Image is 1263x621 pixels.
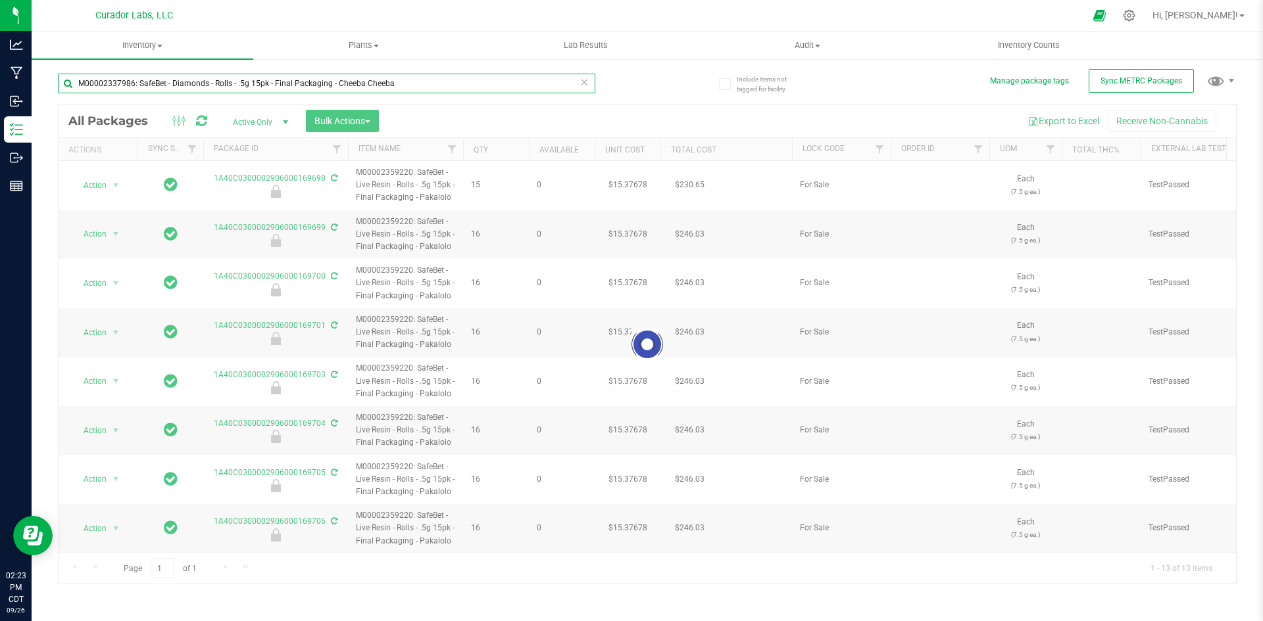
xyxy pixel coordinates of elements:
[10,179,23,193] inline-svg: Reports
[1121,9,1137,22] div: Manage settings
[254,39,474,51] span: Plants
[1089,69,1194,93] button: Sync METRC Packages
[32,39,253,51] span: Inventory
[6,570,26,605] p: 02:23 PM CDT
[990,76,1069,87] button: Manage package tags
[918,32,1140,59] a: Inventory Counts
[6,605,26,615] p: 09/26
[95,10,173,21] span: Curador Labs, LLC
[10,38,23,51] inline-svg: Analytics
[10,95,23,108] inline-svg: Inbound
[10,151,23,164] inline-svg: Outbound
[697,32,918,59] a: Audit
[32,32,253,59] a: Inventory
[1152,10,1238,20] span: Hi, [PERSON_NAME]!
[737,74,803,94] span: Include items not tagged for facility
[253,32,475,59] a: Plants
[980,39,1077,51] span: Inventory Counts
[1085,3,1114,28] span: Open Ecommerce Menu
[546,39,626,51] span: Lab Results
[13,516,53,555] iframe: Resource center
[475,32,697,59] a: Lab Results
[58,74,595,93] input: Search Package ID, Item Name, SKU, Lot or Part Number...
[580,74,589,91] span: Clear
[1101,76,1182,85] span: Sync METRC Packages
[10,66,23,80] inline-svg: Manufacturing
[10,123,23,136] inline-svg: Inventory
[697,39,918,51] span: Audit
